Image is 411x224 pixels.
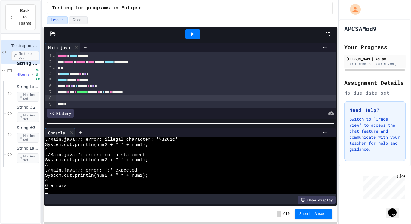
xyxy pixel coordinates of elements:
p: Switch to "Grade View" to access the chat feature and communicate with your teacher for help and ... [349,116,400,152]
div: My Account [344,2,362,16]
span: No time set [36,68,44,80]
span: ./Main.java:7: error: illegal character: '\u201c' [45,137,178,142]
div: 5 [45,77,53,83]
span: 4 items [17,73,29,77]
button: Grade [69,16,88,24]
span: ^ [45,147,48,153]
span: ./Main.java:7: error: not a statement [45,153,145,158]
div: 2 [45,59,53,65]
span: No time set [17,153,39,163]
span: Testing for programs in Eclipse [11,43,39,49]
div: 1 [45,53,53,59]
span: 10 [286,212,290,216]
h1: APCSAMod9 [344,24,377,33]
span: ^ [45,163,48,168]
div: 9 [45,101,53,107]
h2: Your Progress [344,43,406,51]
span: System.out.println(num2 + “ “ + num1); [45,173,148,178]
h3: Need Help? [349,106,400,114]
span: 6 errors [45,183,67,188]
span: String Lab #4 [17,146,39,151]
span: Submit Answer [299,212,328,216]
span: System.out.println(num2 + “ “ + num1); [45,142,148,147]
span: / [283,212,285,216]
span: - [277,211,281,217]
div: 3 [45,65,53,71]
h2: Assignment Details [344,78,406,87]
iframe: chat widget [386,200,405,218]
span: Back to Teams [18,8,31,27]
span: String Lab #1 [17,84,39,90]
div: 6 [45,83,53,89]
button: Submit Answer [295,209,332,219]
span: String #2 [17,105,39,110]
div: 7 [45,89,53,95]
span: System.out.println(num2 + “ “ + num1); [45,158,148,163]
span: Fold line [53,53,56,58]
div: History [47,109,74,118]
div: 10 [45,107,53,113]
span: No time set [17,112,39,122]
span: No time set [11,51,39,61]
span: String Programs [17,61,39,66]
div: Show display [298,196,336,204]
div: 8 [45,95,53,101]
span: Fold line [53,65,56,70]
div: Main.java [45,43,80,52]
span: No time set [17,92,39,102]
div: Console [45,130,68,136]
span: String #3 [17,125,39,131]
div: No due date set [344,89,406,96]
iframe: chat widget [361,174,405,199]
div: 4 [45,71,53,77]
div: Console [45,128,76,137]
div: Main.java [45,44,73,51]
span: No time set [17,133,39,143]
div: [EMAIL_ADDRESS][DOMAIN_NAME] [346,62,404,66]
span: ./Main.java:7: error: ';' expected [45,168,137,173]
span: ^ [45,178,48,183]
button: Back to Teams [5,4,36,30]
div: Chat with us now!Close [2,2,42,38]
button: Lesson [47,16,68,24]
span: Testing for programs in Eclipse [52,5,142,12]
span: • [32,72,33,77]
div: [PERSON_NAME] Aslam [346,56,404,62]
